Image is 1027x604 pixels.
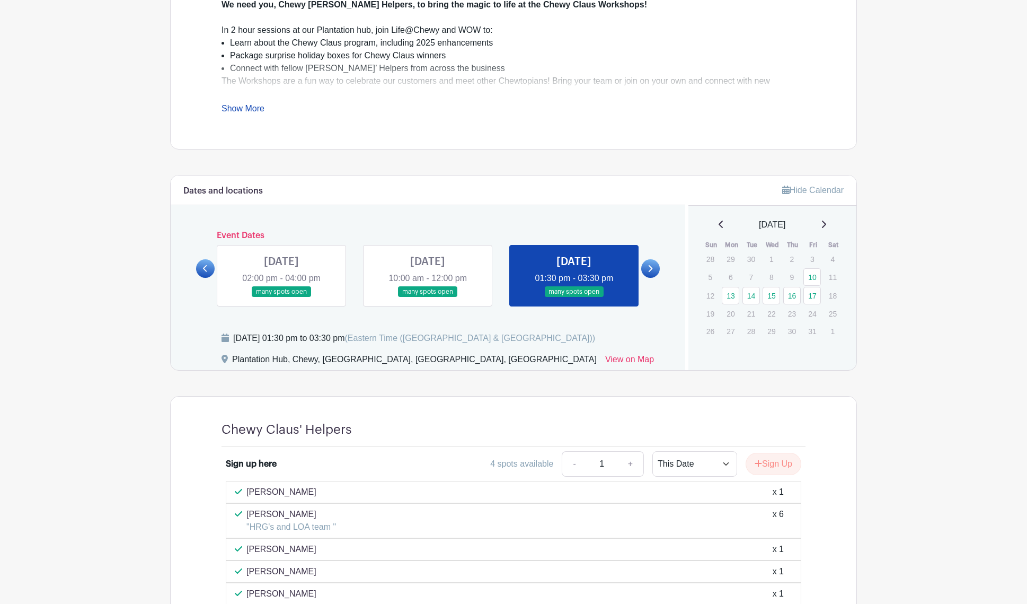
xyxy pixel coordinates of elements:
th: Mon [721,240,742,250]
h4: Chewy Claus' Helpers [222,422,352,437]
div: The Workshops are a fun way to celebrate our customers and meet other Chewtopians! Bring your tea... [222,75,805,164]
a: 16 [783,287,801,304]
p: [PERSON_NAME] [246,565,316,578]
p: 29 [722,251,739,267]
div: x 1 [773,543,784,556]
li: Connect with fellow [PERSON_NAME]’ Helpers from across the business [230,62,805,75]
span: (Eastern Time ([GEOGRAPHIC_DATA] & [GEOGRAPHIC_DATA])) [344,334,595,343]
a: 10 [803,268,821,286]
div: x 1 [773,588,784,600]
p: 25 [824,305,842,322]
p: 30 [742,251,760,267]
p: 9 [783,269,801,285]
p: 12 [702,287,719,304]
p: 8 [763,269,780,285]
p: 26 [702,323,719,339]
th: Sat [824,240,844,250]
li: Learn about the Chewy Claus program, including 2025 enhancements [230,37,805,49]
div: In 2 hour sessions at our Plantation hub, join Life@Chewy and WOW to: [222,24,805,37]
span: [DATE] [759,218,785,231]
a: + [617,451,644,477]
p: 5 [702,269,719,285]
p: 29 [763,323,780,339]
th: Tue [742,240,763,250]
p: 2 [783,251,801,267]
div: Plantation Hub, Chewy, [GEOGRAPHIC_DATA], [GEOGRAPHIC_DATA], [GEOGRAPHIC_DATA] [232,353,597,370]
h6: Dates and locations [183,186,263,196]
p: 7 [742,269,760,285]
div: x 1 [773,565,784,578]
li: Package surprise holiday boxes for Chewy Claus winners [230,49,805,62]
div: [DATE] 01:30 pm to 03:30 pm [233,332,595,345]
div: x 6 [773,508,784,533]
p: 1 [824,323,842,339]
p: 22 [763,305,780,322]
p: 6 [722,269,739,285]
button: Sign Up [746,453,801,475]
a: Show More [222,104,264,117]
p: 30 [783,323,801,339]
a: 13 [722,287,739,304]
p: [PERSON_NAME] [246,486,316,498]
h6: Event Dates [215,231,641,241]
a: View on Map [605,353,654,370]
p: 28 [702,251,719,267]
p: "HRG's and LOA team " [246,521,336,533]
p: [PERSON_NAME] [246,588,316,600]
p: 1 [763,251,780,267]
th: Wed [762,240,783,250]
p: 11 [824,269,842,285]
p: [PERSON_NAME] [246,508,336,521]
p: 3 [803,251,821,267]
p: 21 [742,305,760,322]
p: 31 [803,323,821,339]
p: 23 [783,305,801,322]
a: - [562,451,586,477]
a: Hide Calendar [782,186,844,195]
a: 14 [742,287,760,304]
th: Thu [783,240,803,250]
p: 20 [722,305,739,322]
p: 18 [824,287,842,304]
p: 24 [803,305,821,322]
th: Fri [803,240,824,250]
p: 28 [742,323,760,339]
p: [PERSON_NAME] [246,543,316,556]
p: 4 [824,251,842,267]
th: Sun [701,240,722,250]
a: 17 [803,287,821,304]
p: 27 [722,323,739,339]
a: 15 [763,287,780,304]
div: x 1 [773,486,784,498]
div: 4 spots available [490,458,553,470]
p: 19 [702,305,719,322]
div: Sign up here [226,458,277,470]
